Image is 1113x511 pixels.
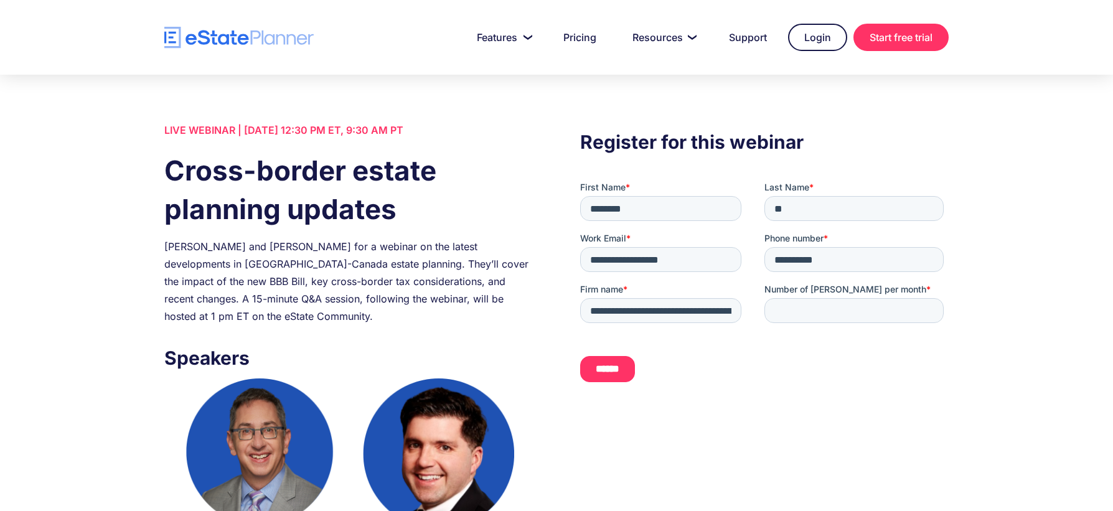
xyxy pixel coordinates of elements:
[164,344,533,372] h3: Speakers
[618,25,708,50] a: Resources
[164,121,533,139] div: LIVE WEBINAR | [DATE] 12:30 PM ET, 9:30 AM PT
[853,24,949,51] a: Start free trial
[164,27,314,49] a: home
[462,25,542,50] a: Features
[580,128,949,156] h3: Register for this webinar
[714,25,782,50] a: Support
[548,25,611,50] a: Pricing
[164,238,533,325] div: [PERSON_NAME] and [PERSON_NAME] for a webinar on the latest developments in [GEOGRAPHIC_DATA]-Can...
[580,181,949,393] iframe: Form 0
[164,151,533,228] h1: Cross-border estate planning updates
[788,24,847,51] a: Login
